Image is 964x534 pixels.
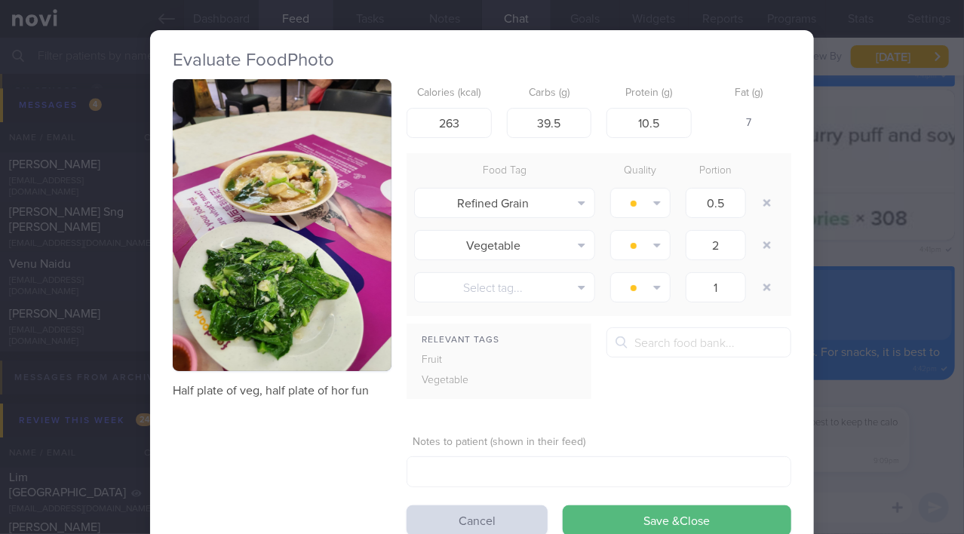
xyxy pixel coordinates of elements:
input: 1.0 [686,230,746,260]
label: Calories (kcal) [413,87,486,100]
label: Notes to patient (shown in their feed) [413,436,785,450]
div: Relevant Tags [407,331,591,350]
button: Select tag... [414,272,595,302]
h2: Evaluate Food Photo [173,49,791,72]
input: Search food bank... [606,327,791,358]
label: Carbs (g) [513,87,586,100]
label: Fat (g) [713,87,786,100]
p: Half plate of veg, half plate of hor fun [173,383,391,398]
label: Protein (g) [612,87,686,100]
img: Half plate of veg, half plate of hor fun [173,79,391,371]
button: Vegetable [414,230,595,260]
input: 1.0 [686,272,746,302]
div: Vegetable [407,370,503,391]
div: Portion [678,161,754,182]
div: Fruit [407,350,503,371]
input: 33 [507,108,592,138]
div: 7 [707,108,792,140]
input: 1.0 [686,188,746,218]
div: Food Tag [407,161,603,182]
button: Refined Grain [414,188,595,218]
input: 250 [407,108,492,138]
div: Quality [603,161,678,182]
input: 9 [606,108,692,138]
